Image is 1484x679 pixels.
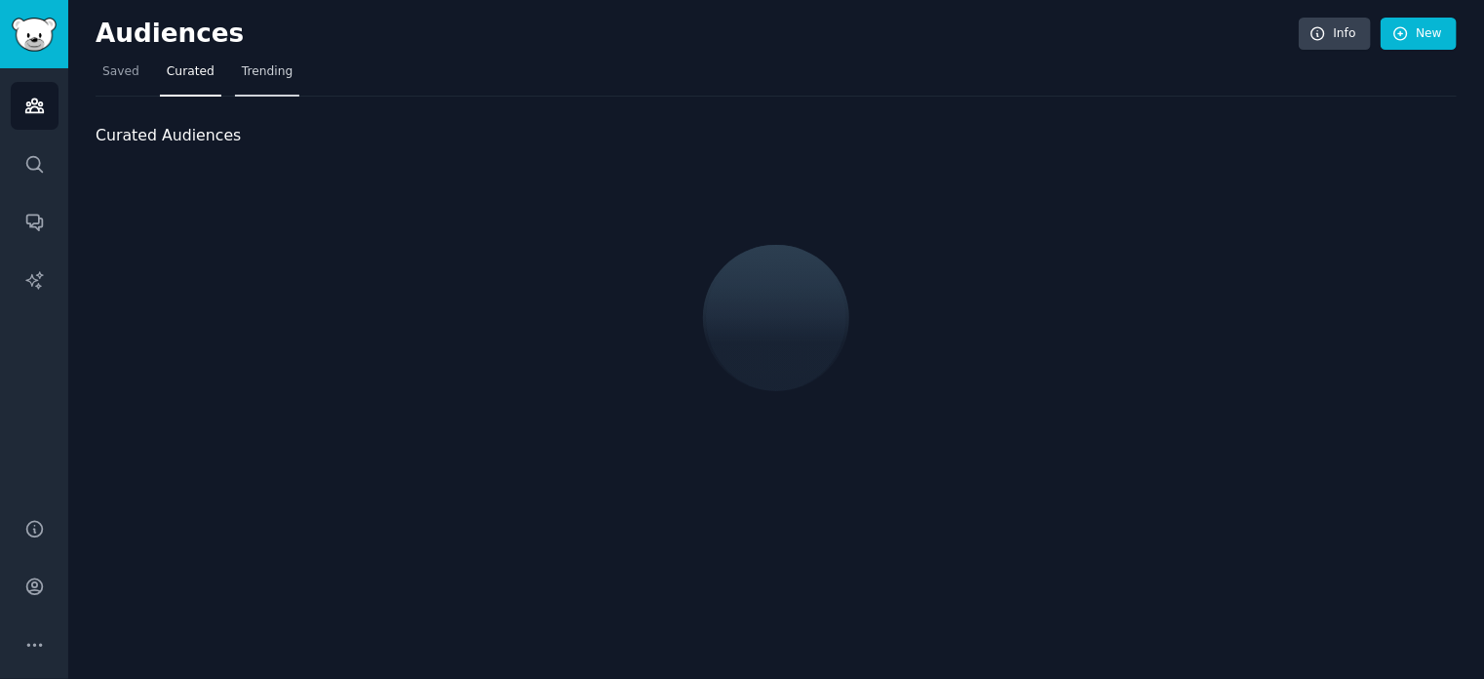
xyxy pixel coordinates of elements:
a: Trending [235,57,299,97]
span: Trending [242,63,293,81]
a: Saved [96,57,146,97]
a: Info [1299,18,1371,51]
span: Curated Audiences [96,124,241,148]
img: GummySearch logo [12,18,57,52]
a: New [1381,18,1457,51]
a: Curated [160,57,221,97]
span: Curated [167,63,215,81]
h2: Audiences [96,19,1299,50]
span: Saved [102,63,139,81]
